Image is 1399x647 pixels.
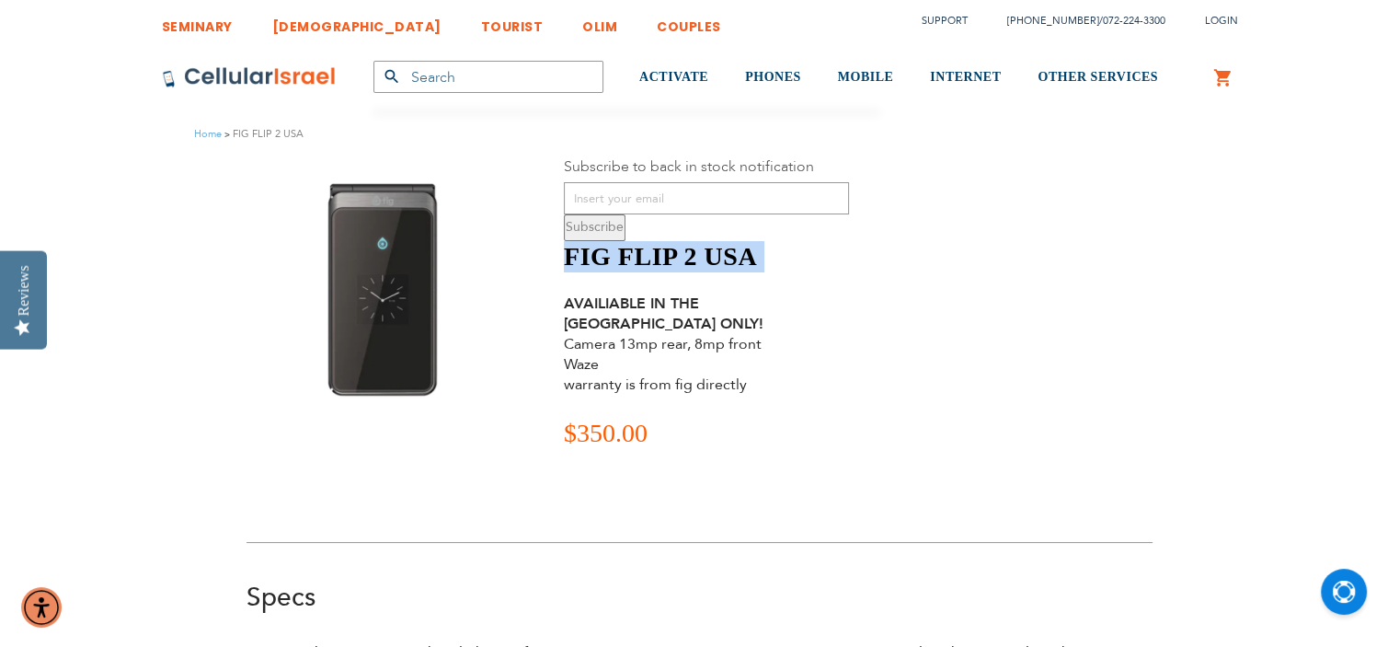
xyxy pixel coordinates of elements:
[162,5,233,39] a: SEMINARY
[838,43,894,112] a: MOBILE
[930,70,1001,84] span: INTERNET
[657,5,721,39] a: COUPLES
[1103,14,1165,28] a: 072-224-3300
[285,156,476,423] img: FIG FLIP 2 USA
[1007,14,1099,28] a: [PHONE_NUMBER]
[745,43,801,112] a: PHONES
[564,294,763,334] strong: AVAILIABLE IN THE [GEOGRAPHIC_DATA] ONLY!
[564,156,814,177] label: Subscribe to back in stock notification
[564,214,625,241] button: Subscribe
[1205,14,1238,28] span: Login
[922,14,968,28] a: Support
[194,127,222,141] a: Home
[481,5,544,39] a: TOURIST
[21,587,62,628] div: Accessibility Menu
[222,125,304,143] li: FIG FLIP 2 USA
[16,265,32,316] div: Reviews
[639,70,708,84] span: ACTIVATE
[1038,43,1158,112] a: OTHER SERVICES
[373,61,603,93] input: Search
[930,43,1001,112] a: INTERNET
[566,218,624,236] span: Subscribe
[1038,70,1158,84] span: OTHER SERVICES
[162,66,337,88] img: Cellular Israel Logo
[989,7,1165,34] li: /
[564,294,849,395] div: Camera 13mp rear, 8mp front Waze warranty is from fig directly
[639,43,708,112] a: ACTIVATE
[272,5,441,39] a: [DEMOGRAPHIC_DATA]
[564,241,849,272] h1: FIG FLIP 2 USA
[838,70,894,84] span: MOBILE
[745,70,801,84] span: PHONES
[564,182,849,214] input: Insert your email
[247,580,315,615] a: Specs
[564,419,648,447] span: $350.00
[582,5,617,39] a: OLIM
